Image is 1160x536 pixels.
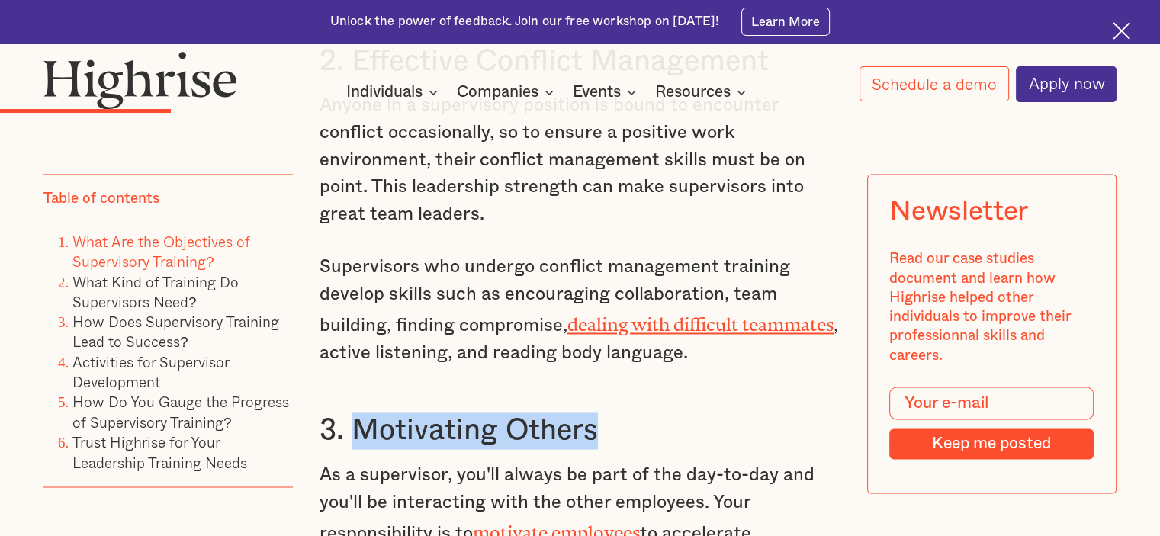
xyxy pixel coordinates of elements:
[72,391,289,433] a: How Do You Gauge the Progress of Supervisory Training?
[890,250,1094,366] div: Read our case studies document and learn how Highrise helped other individuals to improve their p...
[473,522,640,533] a: motivate employees
[72,310,279,352] a: How Does Supervisory Training Lead to Success?
[890,197,1028,228] div: Newsletter
[890,387,1094,420] input: Your e-mail
[890,428,1094,459] input: Keep me posted
[457,83,538,101] div: Companies
[43,51,237,110] img: Highrise logo
[320,92,840,228] p: Anyone in a supervisory position is bound to encounter conflict occasionally, so to ensure a posi...
[741,8,831,35] a: Learn More
[320,412,840,449] h3: 3. Motivating Others
[890,387,1094,460] form: Modal Form
[72,351,229,393] a: Activities for Supervisor Development
[655,83,750,101] div: Resources
[346,83,423,101] div: Individuals
[573,83,621,101] div: Events
[330,13,719,30] div: Unlock the power of feedback. Join our free workshop on [DATE]!
[346,83,442,101] div: Individuals
[567,314,834,326] a: dealing with difficult teammates
[860,66,1009,101] a: Schedule a demo
[1113,22,1130,40] img: Cross icon
[457,83,558,101] div: Companies
[43,189,159,208] div: Table of contents
[72,431,247,473] a: Trust Highrise for Your Leadership Training Needs
[320,254,840,367] p: Supervisors who undergo conflict management training develop skills such as encouraging collabora...
[72,230,250,272] a: What Are the Objectives of Supervisory Training?
[1016,66,1117,102] a: Apply now
[573,83,641,101] div: Events
[72,271,239,313] a: What Kind of Training Do Supervisors Need?
[655,83,731,101] div: Resources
